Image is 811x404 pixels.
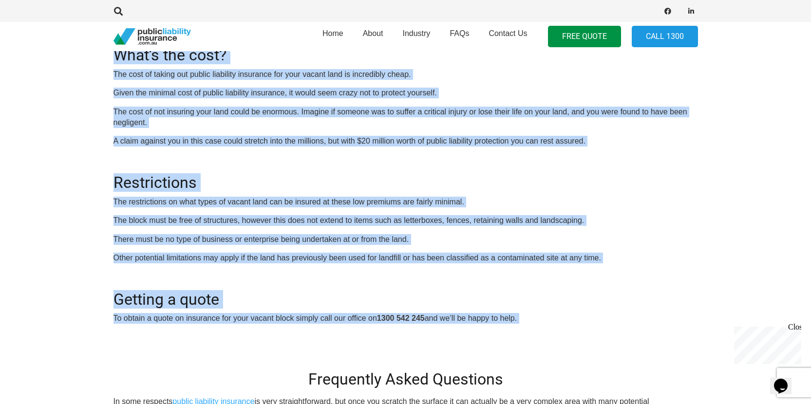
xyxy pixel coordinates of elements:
p: There must be no type of business or enterprise being undertaken at or from the land. [113,234,698,245]
p: The restrictions on what types of vacant land can be insured at these low premiums are fairly min... [113,197,698,207]
p: To obtain a quote on insurance for your vacant block simply call our office on and we’ll be happy... [113,313,698,324]
a: Industry [393,19,440,54]
p: A claim against you in this case could stretch into the millions, but with $20 million worth of p... [113,136,698,147]
h2: Restrictions [113,162,698,192]
p: Given the minimal cost of public liability insurance, it would seem crazy not to protect yourself. [113,88,698,98]
iframe: chat widget [730,323,801,364]
a: FREE QUOTE [548,26,621,48]
p: The cost of taking out public liability insurance for your vacant land is incredibly cheap. [113,69,698,80]
a: FAQs [440,19,479,54]
span: About [363,29,383,37]
a: Facebook [661,4,675,18]
a: Call 1300 [632,26,698,48]
span: Industry [402,29,430,37]
strong: 1300 542 245 [377,314,425,322]
h2: Getting a quote [113,278,698,309]
iframe: chat widget [770,365,801,394]
a: Home [313,19,353,54]
a: Contact Us [479,19,537,54]
p: The cost of not insuring your land could be enormous. Imagine if someone was to suffer a critical... [113,107,698,129]
a: LinkedIn [684,4,698,18]
a: About [353,19,393,54]
p: Other potential limitations may apply if the land has previously been used for landfill or has be... [113,253,698,263]
span: FAQs [450,29,469,37]
span: Contact Us [489,29,527,37]
a: pli_logotransparent [113,28,191,45]
h2: Frequently Asked Questions [113,370,698,388]
span: Home [322,29,343,37]
p: The block must be free of structures, however this does not extend to items such as letterboxes, ... [113,215,698,226]
div: Chat live with an agent now!Close [4,4,67,71]
a: Search [109,7,129,16]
